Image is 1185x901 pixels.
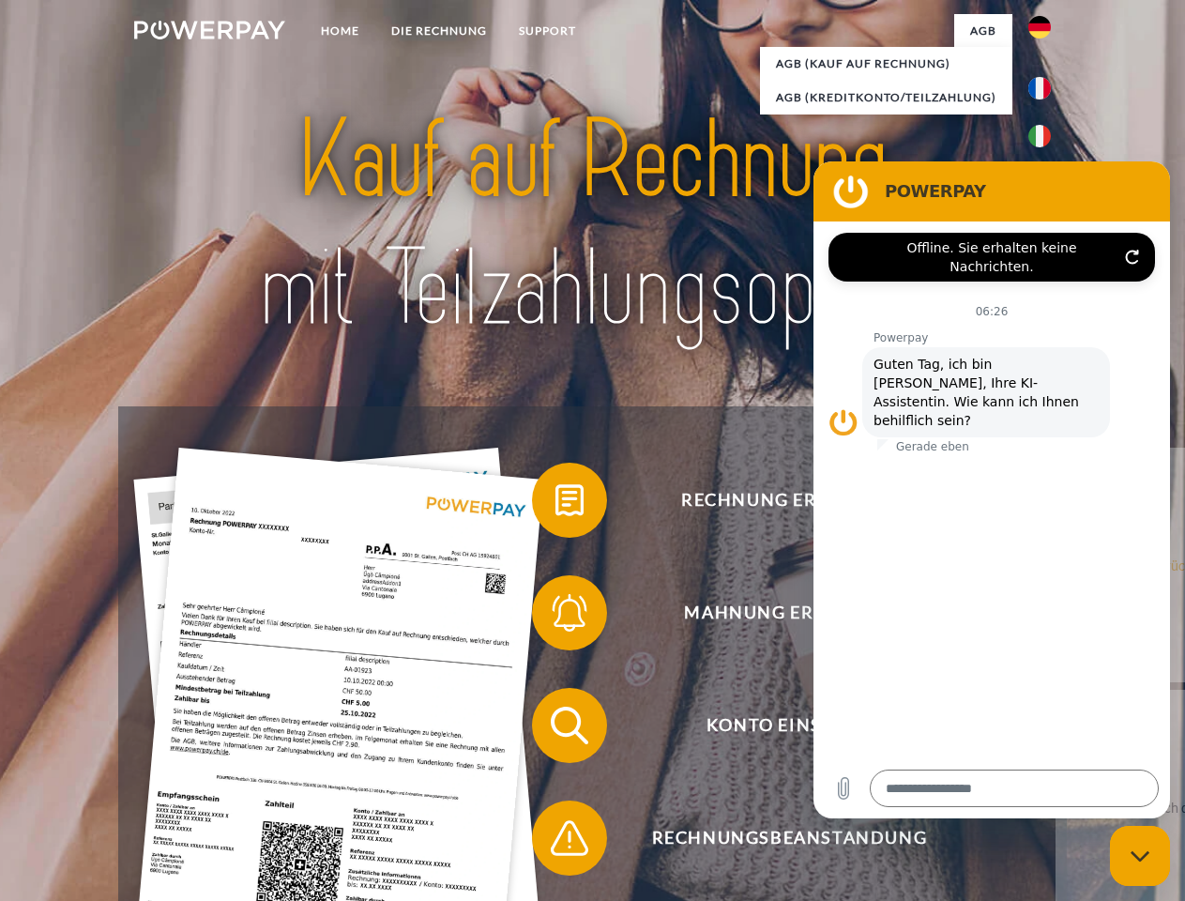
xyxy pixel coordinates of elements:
a: agb [954,14,1012,48]
button: Mahnung erhalten? [532,575,1020,650]
span: Konto einsehen [559,688,1019,763]
a: Home [305,14,375,48]
span: Mahnung erhalten? [559,575,1019,650]
img: qb_warning.svg [546,815,593,862]
a: SUPPORT [503,14,592,48]
img: qb_bell.svg [546,589,593,636]
img: title-powerpay_de.svg [179,90,1006,359]
button: Konto einsehen [532,688,1020,763]
img: de [1028,16,1051,38]
a: AGB (Kauf auf Rechnung) [760,47,1012,81]
img: it [1028,125,1051,147]
span: Rechnungsbeanstandung [559,801,1019,876]
img: logo-powerpay-white.svg [134,21,285,39]
a: AGB (Kreditkonto/Teilzahlung) [760,81,1012,115]
button: Rechnung erhalten? [532,463,1020,538]
a: DIE RECHNUNG [375,14,503,48]
img: qb_search.svg [546,702,593,749]
span: Rechnung erhalten? [559,463,1019,538]
iframe: Schaltfläche zum Öffnen des Messaging-Fensters; Konversation läuft [1110,826,1170,886]
button: Rechnungsbeanstandung [532,801,1020,876]
iframe: Messaging-Fenster [813,161,1170,818]
img: fr [1028,77,1051,99]
img: qb_bill.svg [546,477,593,524]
